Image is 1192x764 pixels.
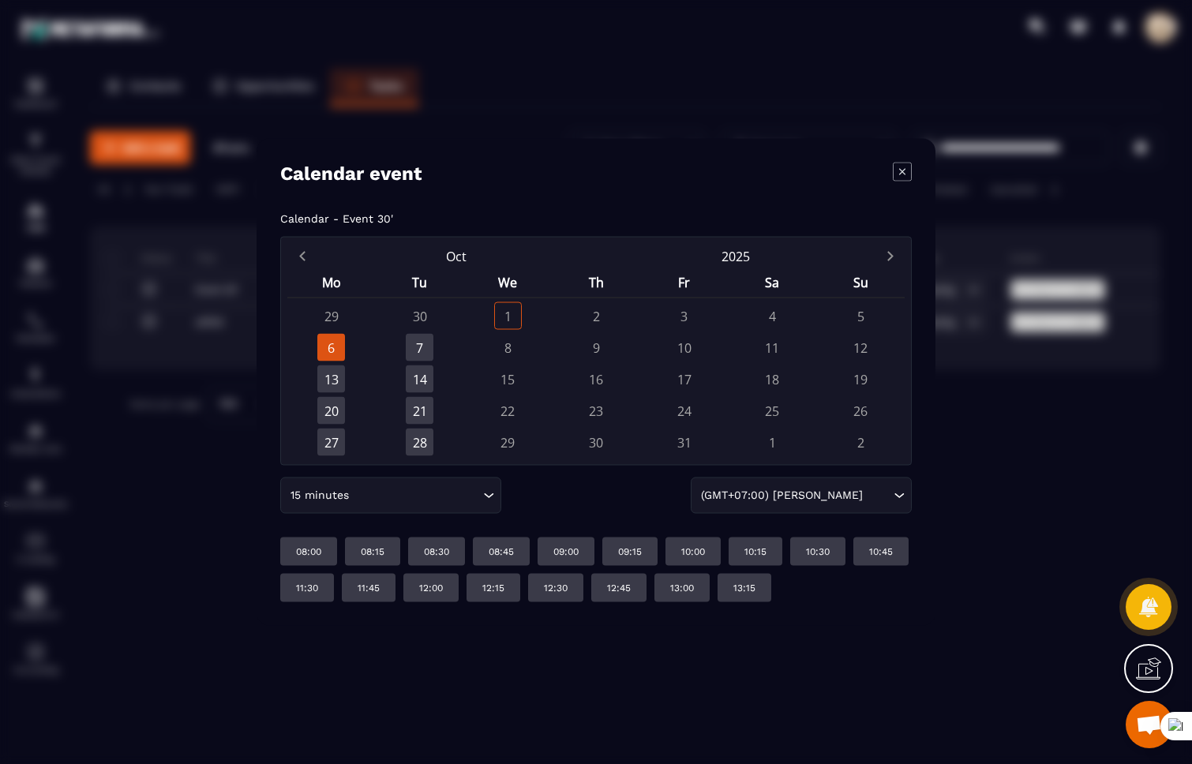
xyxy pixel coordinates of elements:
[280,163,422,185] h4: Calendar event
[287,270,905,456] div: Calendar wrapper
[670,302,698,330] div: 3
[583,302,610,330] div: 2
[847,429,875,456] div: 2
[482,582,504,594] p: 12:15
[287,270,376,298] div: Mo
[406,365,433,393] div: 14
[1126,701,1173,748] div: Mở cuộc trò chuyện
[553,545,579,558] p: 09:00
[670,397,698,425] div: 24
[494,334,522,361] div: 8
[729,270,817,298] div: Sa
[406,429,433,456] div: 28
[816,270,905,298] div: Su
[691,477,912,514] div: Search for option
[869,545,893,558] p: 10:45
[681,545,705,558] p: 10:00
[640,270,729,298] div: Fr
[806,545,830,558] p: 10:30
[287,487,352,504] span: 15 minutes
[317,429,345,456] div: 27
[489,545,514,558] p: 08:45
[406,334,433,361] div: 7
[733,582,755,594] p: 13:15
[544,582,568,594] p: 12:30
[406,302,433,330] div: 30
[317,365,345,393] div: 13
[875,245,905,267] button: Next month
[847,302,875,330] div: 5
[287,302,905,456] div: Calendar days
[419,582,443,594] p: 12:00
[552,270,640,298] div: Th
[697,487,866,504] span: (GMT+07:00) [PERSON_NAME]
[317,334,345,361] div: 6
[424,545,449,558] p: 08:30
[607,582,631,594] p: 12:45
[296,582,318,594] p: 11:30
[670,582,694,594] p: 13:00
[670,429,698,456] div: 31
[280,477,501,514] div: Search for option
[463,270,552,298] div: We
[759,429,786,456] div: 1
[361,545,384,558] p: 08:15
[317,397,345,425] div: 20
[296,545,321,558] p: 08:00
[583,334,610,361] div: 9
[494,429,522,456] div: 29
[583,365,610,393] div: 16
[618,545,642,558] p: 09:15
[759,302,786,330] div: 4
[352,487,479,504] input: Search for option
[287,245,317,267] button: Previous month
[759,334,786,361] div: 11
[670,365,698,393] div: 17
[847,365,875,393] div: 19
[376,270,464,298] div: Tu
[759,365,786,393] div: 18
[406,397,433,425] div: 21
[280,212,393,225] p: Calendar - Event 30'
[494,302,522,330] div: 1
[317,242,596,270] button: Open months overlay
[583,397,610,425] div: 23
[866,487,890,504] input: Search for option
[744,545,767,558] p: 10:15
[847,397,875,425] div: 26
[847,334,875,361] div: 12
[494,365,522,393] div: 15
[358,582,380,594] p: 11:45
[583,429,610,456] div: 30
[317,302,345,330] div: 29
[670,334,698,361] div: 10
[596,242,875,270] button: Open years overlay
[759,397,786,425] div: 25
[494,397,522,425] div: 22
